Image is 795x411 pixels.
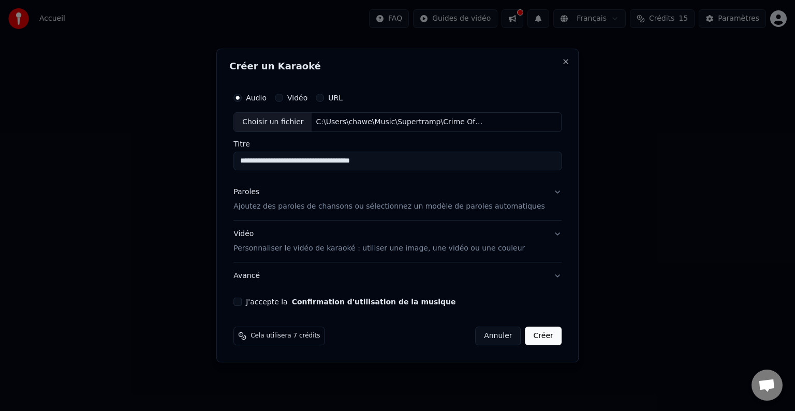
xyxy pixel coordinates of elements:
button: Annuler [475,327,521,345]
p: Personnaliser le vidéo de karaoké : utiliser une image, une vidéo ou une couleur [233,243,525,254]
span: Cela utilisera 7 crédits [251,332,320,340]
label: J'accepte la [246,298,455,305]
p: Ajoutez des paroles de chansons ou sélectionnez un modèle de paroles automatiques [233,201,545,212]
h2: Créer un Karaoké [229,62,566,71]
label: Vidéo [287,94,307,101]
div: Choisir un fichier [234,113,312,131]
button: VidéoPersonnaliser le vidéo de karaoké : utiliser une image, une vidéo ou une couleur [233,221,562,262]
label: Titre [233,140,562,148]
button: Créer [525,327,562,345]
div: Vidéo [233,229,525,254]
button: ParolesAjoutez des paroles de chansons ou sélectionnez un modèle de paroles automatiques [233,179,562,220]
label: Audio [246,94,267,101]
button: Avancé [233,262,562,289]
div: Paroles [233,187,259,197]
button: J'accepte la [292,298,456,305]
div: C:\Users\chawe\Music\Supertramp\Crime Of The Century [2014 - HD Remaster]\04 - Supertramp - Asylu... [312,117,488,127]
label: URL [328,94,343,101]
